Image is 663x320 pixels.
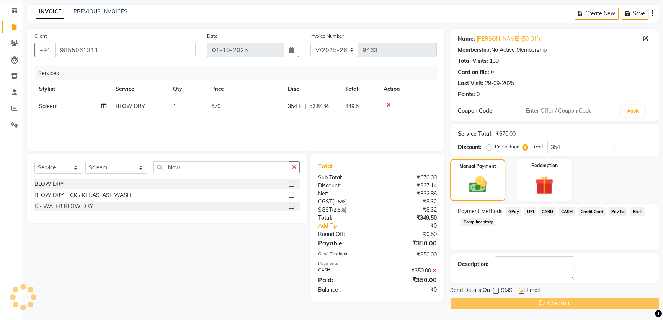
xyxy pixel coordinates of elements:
[377,182,443,190] div: ₹337.14
[36,5,64,19] a: INVOICE
[529,174,559,197] img: _gift.svg
[377,206,443,214] div: ₹8.32
[458,79,483,87] div: Last Visit:
[495,143,519,150] label: Percentage
[73,8,127,15] a: PREVIOUS INVOICES
[379,80,437,98] th: Action
[377,267,443,275] div: ₹350.00
[559,207,575,216] span: CASH
[55,43,196,57] input: Search by Name/Mobile/Email/Code
[477,35,540,43] a: [PERSON_NAME] (50 Off)
[578,207,606,216] span: Credit Card
[450,286,490,296] span: Send Details On
[312,222,389,230] a: Add Tip
[310,33,344,39] label: Invoice Number
[458,90,475,98] div: Points:
[523,105,619,117] input: Enter Offer / Coupon Code
[312,206,377,214] div: ( )
[524,207,536,216] span: UPI
[207,80,283,98] th: Price
[211,103,220,110] span: 670
[168,80,207,98] th: Qty
[312,198,377,206] div: ( )
[153,161,289,173] input: Search or Scan
[464,174,492,195] img: _cash.svg
[312,214,377,222] div: Total:
[490,57,499,65] div: 139
[207,33,217,39] label: Date
[458,68,489,76] div: Card on file:
[312,174,377,182] div: Sub Total:
[458,207,503,215] span: Payment Methods
[501,286,513,296] span: SMS
[458,260,488,268] div: Description:
[458,57,488,65] div: Total Visits:
[609,207,627,216] span: PayTM
[173,103,176,110] span: 1
[312,251,377,259] div: Cash Tendered:
[318,206,332,213] span: SGST
[341,80,379,98] th: Total
[622,8,648,20] button: Save
[377,190,443,198] div: ₹332.86
[312,286,377,294] div: Balance :
[312,230,377,238] div: Round Off:
[377,275,443,284] div: ₹350.00
[377,174,443,182] div: ₹670.00
[111,80,168,98] th: Service
[35,66,443,80] div: Services
[485,79,514,87] div: 29-09-2025
[622,105,644,117] button: Apply
[288,102,302,110] span: 354 F
[575,8,619,20] button: Create New
[458,130,493,138] div: Service Total:
[539,207,556,216] span: CARD
[312,190,377,198] div: Net:
[458,143,482,151] div: Discount:
[318,198,332,205] span: CGST
[458,35,475,43] div: Name:
[377,198,443,206] div: ₹8.32
[312,275,377,284] div: Paid:
[377,286,443,294] div: ₹0
[477,90,480,98] div: 0
[377,214,443,222] div: ₹349.50
[312,238,377,248] div: Payable:
[506,207,521,216] span: GPay
[318,162,336,170] span: Total
[34,191,131,199] div: BLOW DRY + GK / KERASTASE WASH
[305,102,306,110] span: |
[34,180,64,188] div: BLOW DRY
[531,143,543,150] label: Fixed
[312,267,377,275] div: CASH
[34,33,47,39] label: Client
[461,218,495,226] span: Complimentary
[377,238,443,248] div: ₹350.00
[312,182,377,190] div: Discount:
[34,80,111,98] th: Stylist
[333,207,345,213] span: 2.5%
[309,102,329,110] span: 52.84 %
[458,46,491,54] div: Membership:
[34,43,56,57] button: +91
[388,222,443,230] div: ₹0
[34,202,93,210] div: K - WATER BLOW DRY
[116,103,145,110] span: BLOW DRY
[458,46,652,54] div: No Active Membership
[459,163,496,170] label: Manual Payment
[630,207,645,216] span: Bank
[496,130,516,138] div: ₹670.00
[318,260,437,267] div: Payments
[531,162,558,169] label: Redemption
[527,286,540,296] span: Email
[39,103,57,110] span: Saleem
[283,80,341,98] th: Disc
[345,103,359,110] span: 349.5
[334,199,345,205] span: 2.5%
[377,251,443,259] div: ₹350.00
[377,230,443,238] div: ₹0.50
[491,68,494,76] div: 0
[458,107,523,115] div: Coupon Code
